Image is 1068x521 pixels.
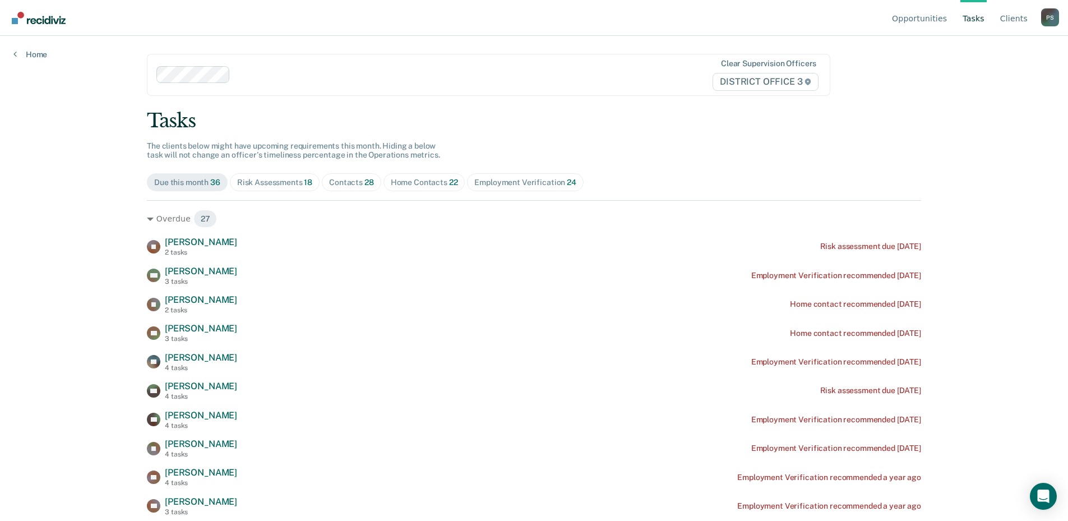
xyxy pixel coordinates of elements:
a: Home [13,49,47,59]
div: P S [1041,8,1059,26]
div: Due this month [154,178,220,187]
div: 4 tasks [165,450,237,458]
div: Overdue 27 [147,210,921,228]
div: Contacts [329,178,374,187]
div: Home Contacts [391,178,458,187]
div: 4 tasks [165,364,237,372]
span: [PERSON_NAME] [165,323,237,334]
div: 4 tasks [165,393,237,400]
div: Risk assessment due [DATE] [820,242,921,251]
span: 22 [449,178,458,187]
div: Tasks [147,109,921,132]
span: 36 [210,178,220,187]
div: Employment Verification recommended [DATE] [751,357,921,367]
span: 27 [193,210,218,228]
div: 3 tasks [165,508,237,516]
span: [PERSON_NAME] [165,381,237,391]
div: 2 tasks [165,306,237,314]
div: Employment Verification recommended a year ago [737,473,921,482]
div: 4 tasks [165,479,237,487]
button: Profile dropdown button [1041,8,1059,26]
span: [PERSON_NAME] [165,439,237,449]
div: 3 tasks [165,335,237,343]
div: Risk Assessments [237,178,312,187]
span: 28 [364,178,374,187]
div: Home contact recommended [DATE] [790,329,921,338]
div: Clear supervision officers [721,59,816,68]
div: Open Intercom Messenger [1030,483,1057,510]
span: DISTRICT OFFICE 3 [713,73,819,91]
div: Employment Verification recommended [DATE] [751,271,921,280]
span: 24 [567,178,576,187]
span: [PERSON_NAME] [165,237,237,247]
div: Employment Verification recommended a year ago [737,501,921,511]
span: The clients below might have upcoming requirements this month. Hiding a below task will not chang... [147,141,440,160]
div: Employment Verification [474,178,576,187]
span: [PERSON_NAME] [165,410,237,421]
span: [PERSON_NAME] [165,467,237,478]
div: Home contact recommended [DATE] [790,299,921,309]
div: Employment Verification recommended [DATE] [751,444,921,453]
span: [PERSON_NAME] [165,294,237,305]
div: Employment Verification recommended [DATE] [751,415,921,425]
span: [PERSON_NAME] [165,266,237,276]
div: Risk assessment due [DATE] [820,386,921,395]
div: 3 tasks [165,278,237,285]
div: 2 tasks [165,248,237,256]
img: Recidiviz [12,12,66,24]
span: [PERSON_NAME] [165,496,237,507]
div: 4 tasks [165,422,237,430]
span: 18 [304,178,312,187]
span: [PERSON_NAME] [165,352,237,363]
